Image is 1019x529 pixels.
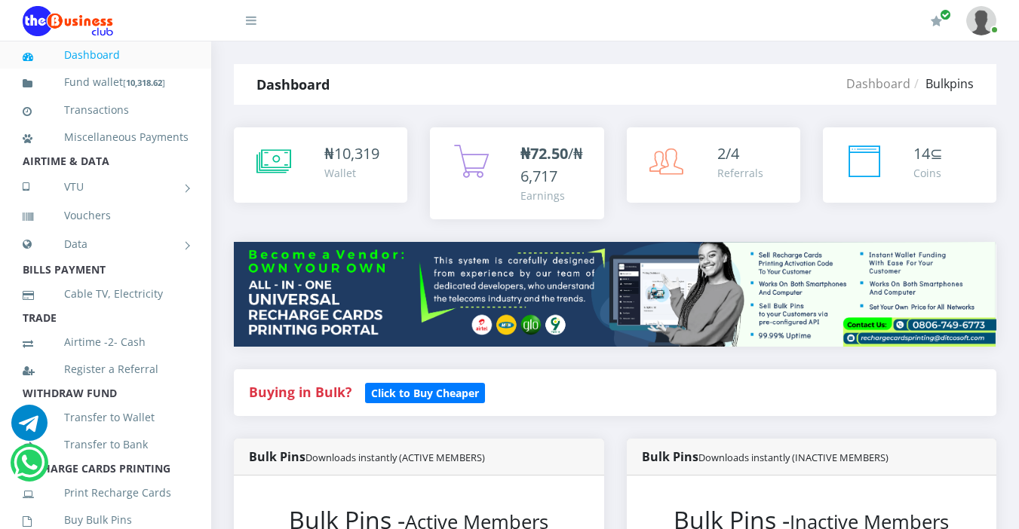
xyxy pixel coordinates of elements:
[334,143,379,164] span: 10,319
[371,386,479,400] b: Click to Buy Cheaper
[698,451,889,464] small: Downloads instantly (INACTIVE MEMBERS)
[23,277,189,311] a: Cable TV, Electricity
[520,143,583,186] span: /₦6,717
[910,75,974,93] li: Bulkpins
[126,77,162,88] b: 10,318.62
[365,383,485,401] a: Click to Buy Cheaper
[324,142,379,165] div: ₦
[966,6,996,35] img: User
[627,127,800,203] a: 2/4 Referrals
[23,93,189,127] a: Transactions
[642,448,889,465] strong: Bulk Pins
[23,168,189,206] a: VTU
[324,165,379,181] div: Wallet
[234,127,407,203] a: ₦10,319 Wallet
[23,400,189,435] a: Transfer to Wallet
[23,225,189,263] a: Data
[717,143,739,164] span: 2/4
[430,127,603,219] a: ₦72.50/₦6,717 Earnings
[23,427,189,462] a: Transfer to Bank
[913,142,943,165] div: ⊆
[23,325,189,359] a: Airtime -2- Cash
[717,165,763,181] div: Referrals
[249,448,485,465] strong: Bulk Pins
[23,120,189,154] a: Miscellaneous Payments
[940,9,951,20] span: Renew/Upgrade Subscription
[23,65,189,100] a: Fund wallet[10,318.62]
[11,416,48,441] a: Chat for support
[913,165,943,181] div: Coins
[305,451,485,464] small: Downloads instantly (ACTIVE MEMBERS)
[123,77,165,88] small: [ ]
[931,15,942,27] i: Renew/Upgrade Subscription
[23,352,189,387] a: Register a Referral
[14,456,45,481] a: Chat for support
[23,198,189,233] a: Vouchers
[23,38,189,72] a: Dashboard
[520,188,588,203] div: Earnings
[23,475,189,510] a: Print Recharge Cards
[256,75,330,93] strong: Dashboard
[846,75,910,92] a: Dashboard
[913,143,930,164] span: 14
[520,143,568,164] b: ₦72.50
[23,6,113,36] img: Logo
[234,242,996,347] img: multitenant_rcp.png
[249,383,351,401] strong: Buying in Bulk?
